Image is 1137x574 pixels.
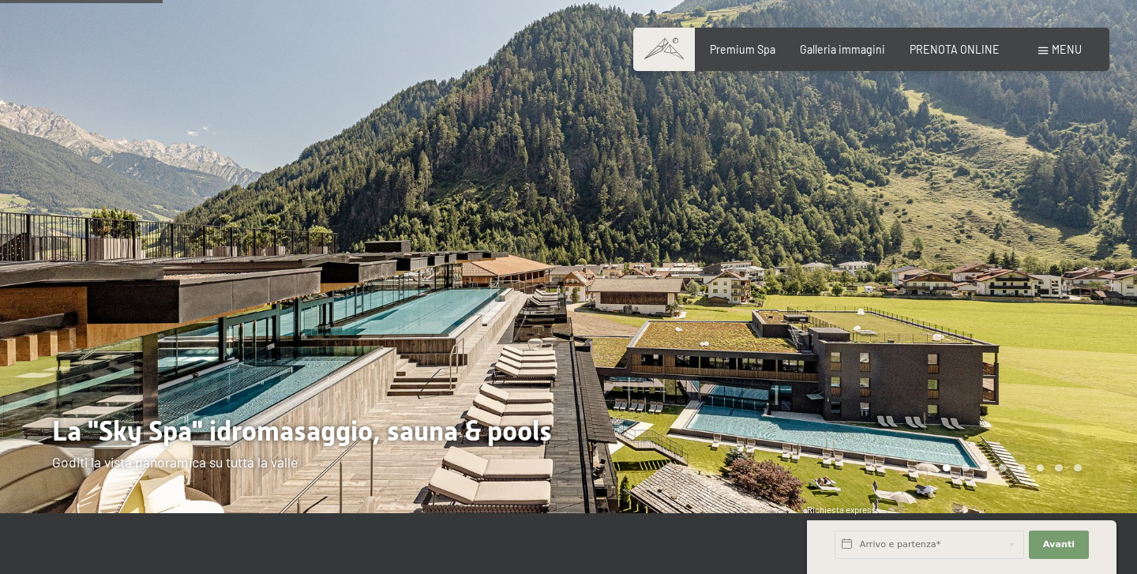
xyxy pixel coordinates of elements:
[1043,538,1075,551] span: Avanti
[910,43,1000,56] a: PRENOTA ONLINE
[807,505,876,515] span: Richiesta express
[937,464,1081,472] div: Carousel Pagination
[962,464,970,472] div: Carousel Page 2
[1052,43,1082,56] span: Menu
[800,43,885,56] a: Galleria immagini
[943,464,951,472] div: Carousel Page 1 (Current Slide)
[1074,464,1082,472] div: Carousel Page 8
[981,464,989,472] div: Carousel Page 3
[1018,464,1026,472] div: Carousel Page 5
[999,464,1007,472] div: Carousel Page 4
[1037,464,1045,472] div: Carousel Page 6
[710,43,775,56] a: Premium Spa
[1029,531,1089,559] button: Avanti
[1055,464,1063,472] div: Carousel Page 7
